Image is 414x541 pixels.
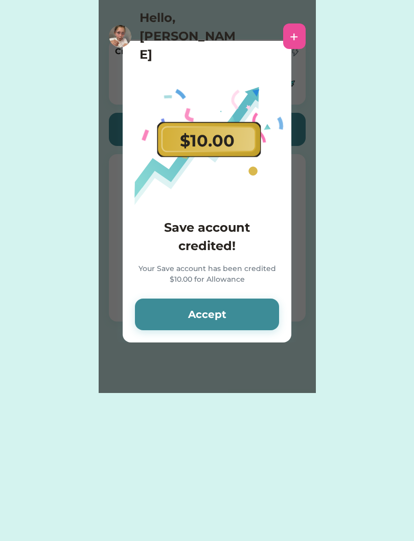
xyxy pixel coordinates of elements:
div: + [290,29,298,44]
button: Accept [135,299,279,330]
div: Your Save account has been credited $10.00 for Allowance [135,263,279,286]
img: https%3A%2F%2F1dfc823d71cc564f25c7cc035732a2d8.cdn.bubble.io%2Ff1752064381002x672006470906129000%... [109,25,131,47]
h4: Hello, [PERSON_NAME] [140,9,242,64]
div: $10.00 [180,129,235,153]
h4: Save account credited! [135,218,279,255]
